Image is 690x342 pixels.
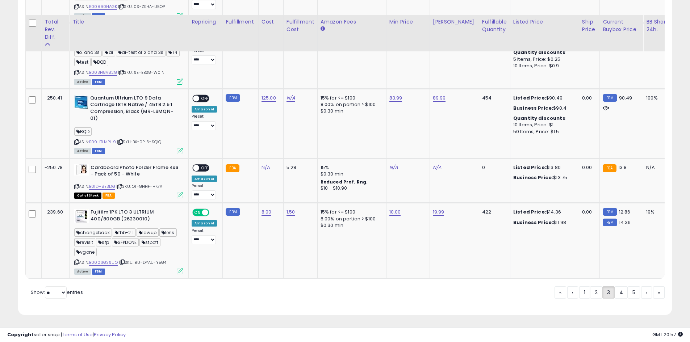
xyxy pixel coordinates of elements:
[92,148,105,154] span: FBM
[482,95,505,101] div: 454
[92,13,105,19] span: FBM
[45,18,66,41] div: Total Rev. Diff.
[513,164,573,171] div: $13.80
[74,209,89,223] img: 41tf0mYDMeL._SL40_.jpg
[513,18,576,26] div: Listed Price
[192,183,217,200] div: Preset:
[321,18,383,26] div: Amazon Fees
[103,193,115,199] span: FBA
[74,209,183,274] div: ASIN:
[103,48,115,56] span: ai
[513,115,565,122] b: Quantity discounts
[208,210,220,216] span: OFF
[433,18,476,26] div: [PERSON_NAME]
[513,219,553,226] b: Business Price:
[321,164,381,171] div: 15%
[321,209,381,215] div: 15% for <= $100
[91,164,179,180] b: Cardboard Photo Folder Frame 4x6 - Pack of 50 - White
[192,176,217,182] div: Amazon AI
[287,94,295,102] a: N/A
[287,208,295,216] a: 1.50
[117,139,161,145] span: | SKU: BX-0PL6-SQIQ
[226,94,240,102] small: FBM
[199,165,211,171] span: OFF
[513,115,573,122] div: :
[118,69,164,75] span: | SKU: 6E-EBS8-W0IN
[62,331,93,338] a: Terms of Use
[262,164,270,171] a: N/A
[603,219,617,226] small: FBM
[166,48,180,56] span: T4
[74,238,95,246] span: revisit
[118,4,165,9] span: | SKU: 0S-ZKHA-U5OP
[582,164,594,171] div: 0.00
[116,48,166,56] span: ai-test of 2 and 3s
[192,48,217,64] div: Preset:
[513,174,553,181] b: Business Price:
[287,18,314,33] div: Fulfillment Cost
[513,63,573,69] div: 10 Items, Price: $0.9
[389,164,398,171] a: N/A
[513,56,573,63] div: 5 Items, Price: $0.25
[72,18,185,26] div: Title
[619,94,632,101] span: 90.49
[89,4,117,10] a: B00890HAGK
[89,183,115,190] a: B01DH8E3DG
[192,228,217,245] div: Preset:
[113,228,136,237] span: fbb-2.1
[321,171,381,177] div: $0.30 min
[7,332,126,338] div: seller snap | |
[112,238,139,246] span: SFPDONE
[321,216,381,222] div: 8.00% on portion > $100
[619,219,631,226] span: 14.36
[262,208,272,216] a: 8.00
[513,219,573,226] div: $11.98
[433,208,444,216] a: 19.99
[321,179,368,185] b: Reduced Prof. Rng.
[513,95,573,101] div: $90.49
[615,286,628,299] a: 4
[513,94,546,101] b: Listed Price:
[603,18,640,33] div: Current Buybox Price
[618,164,627,171] span: 13.8
[74,228,112,237] span: changeback
[96,238,111,246] span: sfp
[74,58,91,66] span: test
[74,95,88,109] img: 41wCTpC4zQL._SL40_.jpg
[119,259,166,265] span: | SKU: 9U-DYAU-Y5G4
[559,289,561,296] span: «
[159,228,177,237] span: lens
[646,289,647,296] span: ›
[7,331,34,338] strong: Copyright
[513,49,565,56] b: Quantity discounts
[389,18,427,26] div: Min Price
[287,164,312,171] div: 5.28
[74,29,183,84] div: ASIN:
[513,174,573,181] div: $13.75
[321,101,381,108] div: 8.00% on portion > $100
[92,269,105,275] span: FBM
[389,94,402,102] a: 83.99
[513,209,573,215] div: $14.36
[74,164,183,198] div: ASIN:
[89,139,116,145] a: B09HTLMPH9
[192,114,217,130] div: Preset:
[74,127,92,136] span: BQD
[226,18,255,26] div: Fulfillment
[628,286,640,299] a: 5
[92,79,105,85] span: FBM
[89,259,118,266] a: B0006G36UO
[45,164,64,171] div: -250.78
[582,95,594,101] div: 0.00
[652,331,683,338] span: 2025-09-17 20:57 GMT
[579,286,590,299] a: 1
[91,58,109,66] span: BQD
[513,49,573,56] div: :
[192,220,217,227] div: Amazon AI
[226,164,239,172] small: FBA
[321,108,381,114] div: $0.30 min
[74,48,102,56] span: 2 and 3s
[602,286,615,299] a: 3
[74,95,183,153] div: ASIN:
[74,164,89,176] img: 21rxTbhmMPL._SL40_.jpg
